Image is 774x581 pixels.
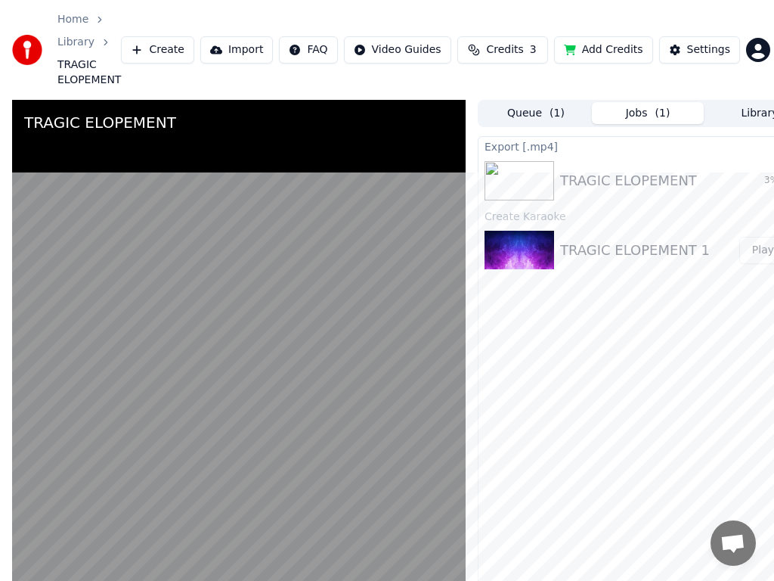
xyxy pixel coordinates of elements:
[592,102,704,124] button: Jobs
[486,42,523,57] span: Credits
[57,12,88,27] a: Home
[711,520,756,566] div: Open chat
[344,36,451,64] button: Video Guides
[121,36,194,64] button: Create
[57,12,121,88] nav: breadcrumb
[57,57,121,88] span: TRAGIC ELOPEMENT
[687,42,730,57] div: Settings
[279,36,337,64] button: FAQ
[57,35,94,50] a: Library
[530,42,537,57] span: 3
[24,112,176,133] div: TRAGIC ELOPEMENT
[480,102,592,124] button: Queue
[12,35,42,65] img: youka
[554,36,653,64] button: Add Credits
[659,36,740,64] button: Settings
[560,170,697,191] div: TRAGIC ELOPEMENT
[560,240,710,261] div: TRAGIC ELOPEMENT 1
[655,106,670,121] span: ( 1 )
[457,36,548,64] button: Credits3
[550,106,565,121] span: ( 1 )
[200,36,273,64] button: Import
